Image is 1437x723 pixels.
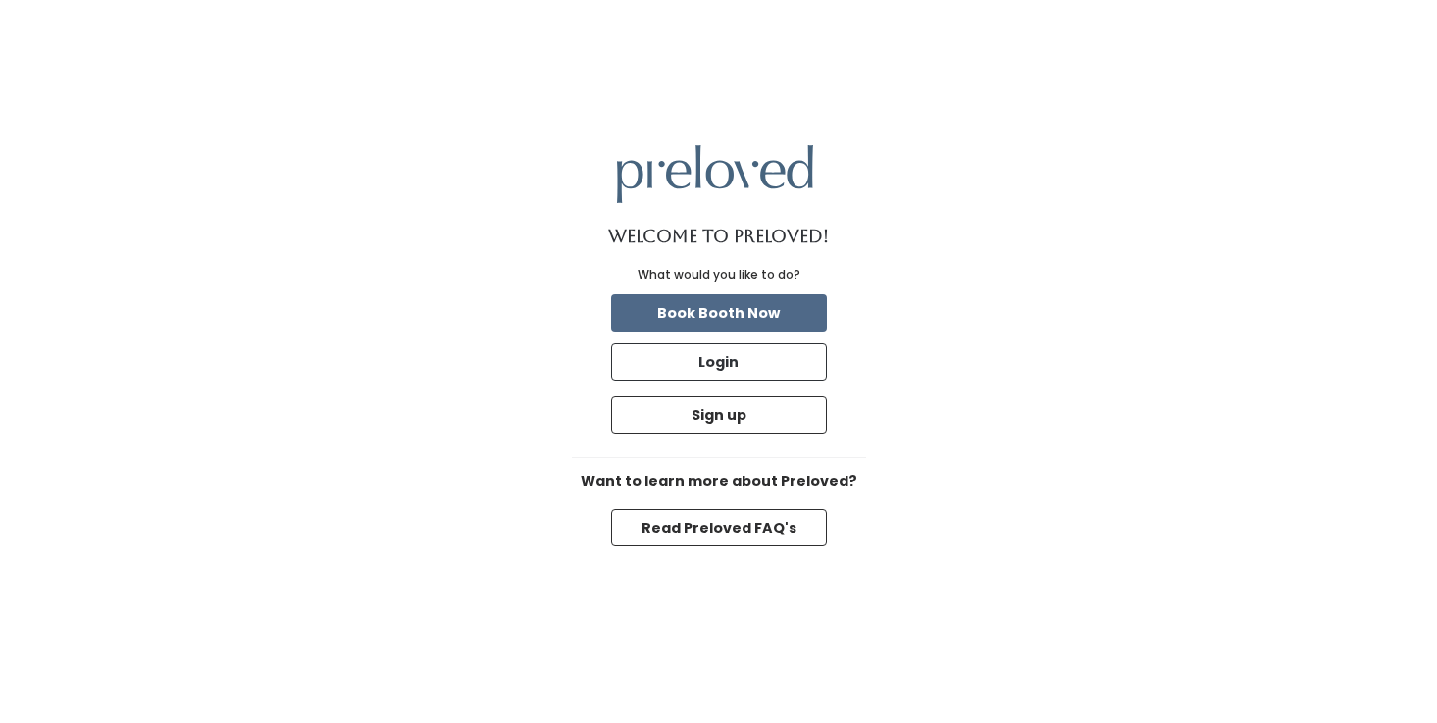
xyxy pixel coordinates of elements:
button: Sign up [611,396,827,434]
a: Sign up [607,392,831,438]
button: Login [611,343,827,381]
img: preloved logo [617,145,813,203]
div: What would you like to do? [638,266,800,284]
button: Book Booth Now [611,294,827,332]
button: Read Preloved FAQ's [611,509,827,546]
h1: Welcome to Preloved! [608,227,829,246]
h6: Want to learn more about Preloved? [572,474,866,490]
a: Login [607,339,831,385]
